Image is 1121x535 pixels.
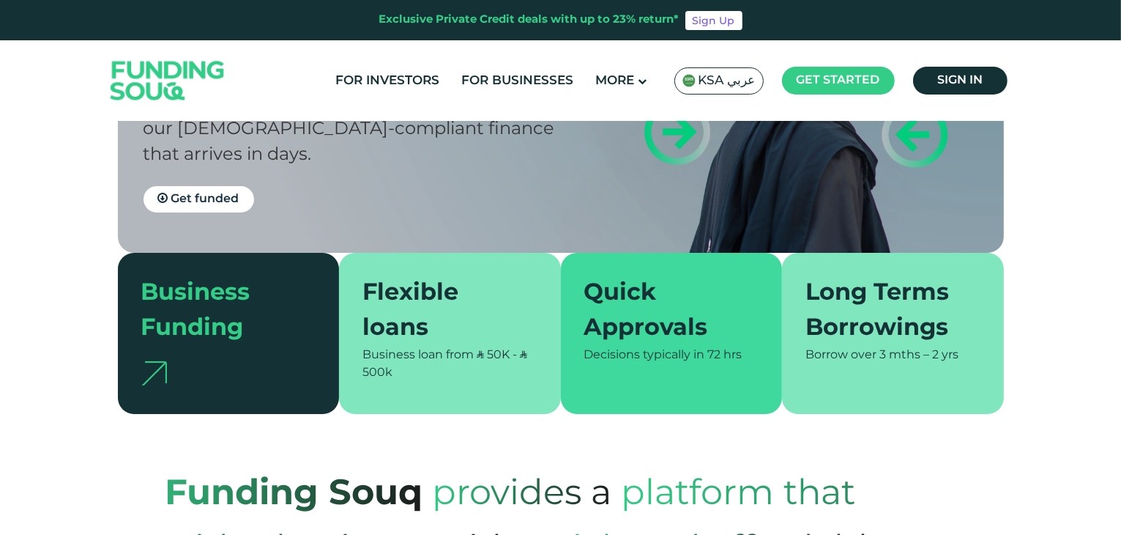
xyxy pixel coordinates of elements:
[332,69,444,93] a: For Investors
[144,95,555,163] span: Take your company to the next level with our [DEMOGRAPHIC_DATA]-compliant finance that arrives in...
[913,67,1008,95] a: Sign in
[141,276,299,347] div: Business Funding
[458,69,578,93] a: For Businesses
[433,456,612,528] span: provides a
[362,276,520,347] div: Flexible loans
[685,11,742,30] a: Sign Up
[805,350,876,361] span: Borrow over
[596,75,635,87] span: More
[379,12,679,29] div: Exclusive Private Credit deals with up to 23% return*
[144,186,254,213] a: Get funded
[171,193,239,204] span: Get funded
[937,75,983,86] span: Sign in
[141,361,167,385] img: arrow
[805,276,963,347] div: Long Terms Borrowings
[584,276,742,347] div: Quick Approvals
[96,44,239,118] img: Logo
[165,478,423,512] strong: Funding Souq
[797,75,880,86] span: Get started
[584,350,705,361] span: Decisions typically in
[699,73,756,89] span: KSA عربي
[682,74,696,87] img: SA Flag
[708,350,742,361] span: 72 hrs
[362,350,474,361] span: Business loan from
[879,350,958,361] span: 3 mths – 2 yrs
